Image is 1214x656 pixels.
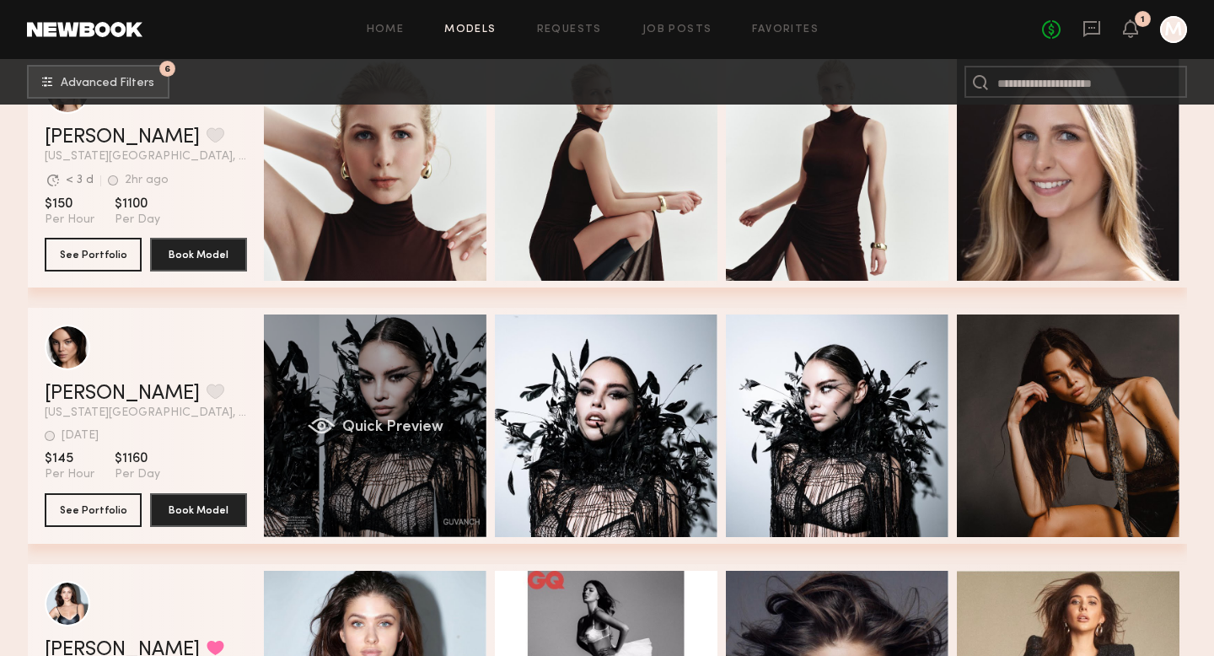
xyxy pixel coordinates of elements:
button: Book Model [150,238,247,272]
a: Favorites [752,24,819,35]
span: Per Day [115,467,160,482]
span: Quick Preview [341,420,443,435]
span: 6 [164,65,170,73]
span: [US_STATE][GEOGRAPHIC_DATA], [GEOGRAPHIC_DATA] [45,407,247,419]
span: $1160 [115,450,160,467]
a: Models [444,24,496,35]
div: 1 [1141,15,1145,24]
button: 6Advanced Filters [27,65,169,99]
button: See Portfolio [45,493,142,527]
span: $150 [45,196,94,212]
button: Book Model [150,493,247,527]
a: [PERSON_NAME] [45,384,200,404]
a: Requests [537,24,602,35]
span: $1100 [115,196,160,212]
span: [US_STATE][GEOGRAPHIC_DATA], [GEOGRAPHIC_DATA] [45,151,247,163]
span: Advanced Filters [61,78,154,89]
a: Job Posts [642,24,712,35]
span: Per Hour [45,467,94,482]
div: 2hr ago [125,175,169,186]
a: M [1160,16,1187,43]
span: Per Day [115,212,160,228]
span: $145 [45,450,94,467]
button: See Portfolio [45,238,142,272]
a: Home [367,24,405,35]
a: [PERSON_NAME] [45,127,200,148]
div: < 3 d [66,175,94,186]
span: Per Hour [45,212,94,228]
div: [DATE] [62,430,99,442]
